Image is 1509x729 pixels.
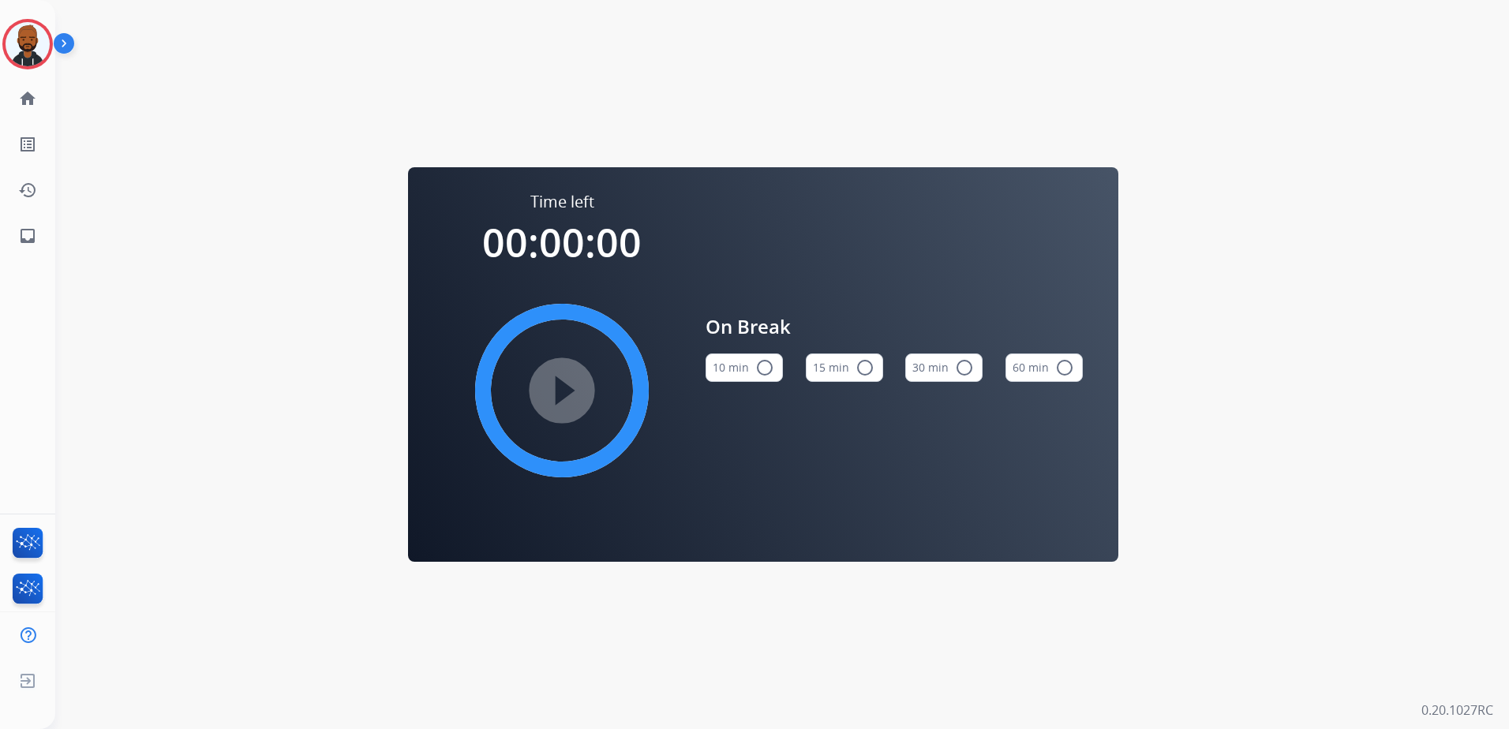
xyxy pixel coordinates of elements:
img: avatar [6,22,50,66]
mat-icon: radio_button_unchecked [755,358,774,377]
button: 15 min [806,353,883,382]
button: 30 min [905,353,983,382]
mat-icon: radio_button_unchecked [856,358,874,377]
mat-icon: list_alt [18,135,37,154]
mat-icon: inbox [18,226,37,245]
mat-icon: history [18,181,37,200]
span: Time left [530,191,594,213]
button: 60 min [1005,353,1083,382]
mat-icon: radio_button_unchecked [955,358,974,377]
button: 10 min [706,353,783,382]
mat-icon: radio_button_unchecked [1055,358,1074,377]
span: 00:00:00 [482,215,642,269]
mat-icon: home [18,89,37,108]
span: On Break [706,312,1083,341]
p: 0.20.1027RC [1421,701,1493,720]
